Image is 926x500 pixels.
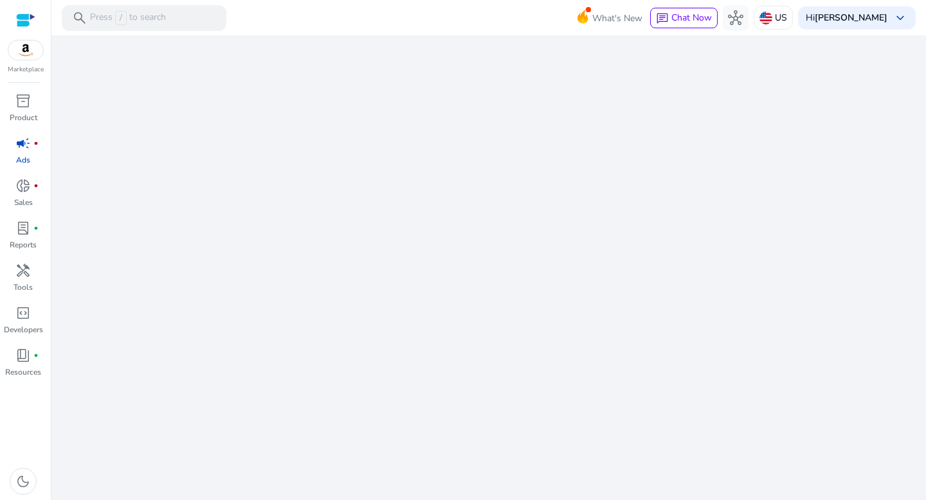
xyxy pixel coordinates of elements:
span: fiber_manual_record [33,226,39,231]
span: fiber_manual_record [33,183,39,188]
p: Press to search [90,11,166,25]
span: hub [728,10,743,26]
p: Reports [10,239,37,251]
b: [PERSON_NAME] [815,12,887,24]
p: Developers [4,324,43,335]
p: US [775,6,787,29]
button: chatChat Now [650,8,718,28]
span: code_blocks [15,305,31,321]
span: campaign [15,136,31,151]
span: What's New [592,7,642,30]
span: fiber_manual_record [33,141,39,146]
p: Resources [5,366,41,378]
p: Marketplace [8,65,44,75]
span: Chat Now [671,12,712,24]
p: Sales [14,197,33,208]
p: Ads [16,154,30,166]
span: search [72,10,87,26]
span: handyman [15,263,31,278]
span: / [115,11,127,25]
span: book_4 [15,348,31,363]
span: lab_profile [15,220,31,236]
span: dark_mode [15,474,31,489]
span: donut_small [15,178,31,193]
span: chat [656,12,669,25]
img: amazon.svg [8,40,43,60]
span: inventory_2 [15,93,31,109]
p: Product [10,112,37,123]
img: us.svg [759,12,772,24]
span: keyboard_arrow_down [893,10,908,26]
p: Tools [14,281,33,293]
span: fiber_manual_record [33,353,39,358]
p: Hi [806,13,887,22]
button: hub [723,5,749,31]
